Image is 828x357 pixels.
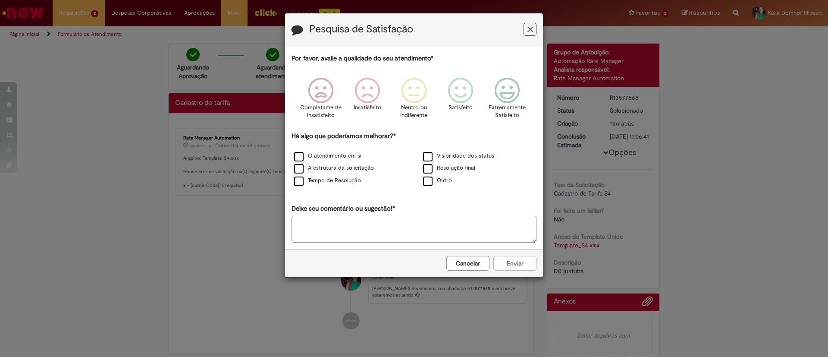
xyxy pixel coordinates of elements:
[345,71,389,130] div: Insatisfeito
[309,24,413,35] label: Pesquisa de Satisfação
[423,152,494,160] label: Visibilidade dos status
[292,132,536,187] div: Há algo que poderíamos melhorar?*
[485,71,529,130] div: Extremamente Satisfeito
[392,71,436,130] div: Neutro ou indiferente
[294,164,374,172] label: A estrutura da solicitação
[354,104,381,112] p: Insatisfeito
[446,256,489,271] button: Cancelar
[489,104,526,120] p: Extremamente Satisfeito
[448,104,473,112] p: Satisfeito
[439,71,483,130] div: Satisfeito
[292,54,433,63] label: Por favor, avalie a qualidade do seu atendimento*
[294,152,361,160] label: O atendimento em si
[298,71,342,130] div: Completamente Insatisfeito
[294,177,361,185] label: Tempo de Resolução
[423,164,475,172] label: Resolução final
[292,204,395,213] label: Deixe seu comentário ou sugestão!*
[300,104,342,120] p: Completamente Insatisfeito
[423,177,452,185] label: Outro
[398,104,430,120] p: Neutro ou indiferente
